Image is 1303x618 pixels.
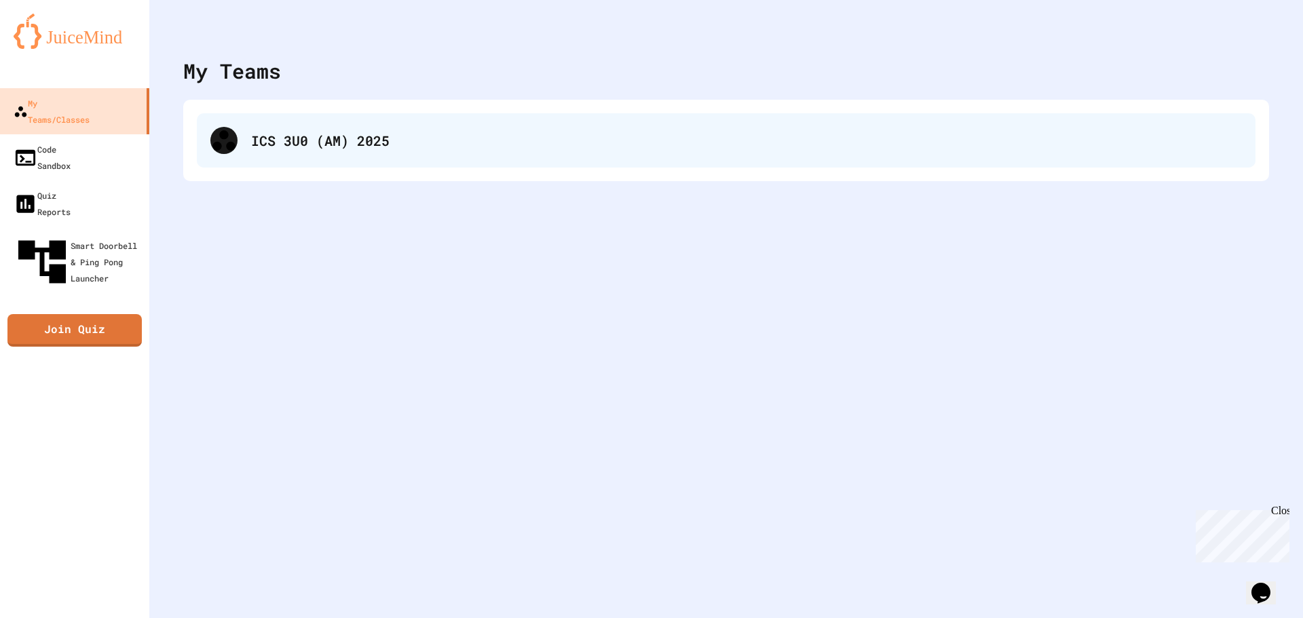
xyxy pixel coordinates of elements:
[14,187,71,220] div: Quiz Reports
[14,141,71,174] div: Code Sandbox
[1190,505,1289,562] iframe: chat widget
[5,5,94,86] div: Chat with us now!Close
[1246,564,1289,604] iframe: chat widget
[14,95,90,128] div: My Teams/Classes
[14,233,144,290] div: Smart Doorbell & Ping Pong Launcher
[14,14,136,49] img: logo-orange.svg
[197,113,1255,168] div: ICS 3U0 (AM) 2025
[7,314,142,347] a: Join Quiz
[251,130,1242,151] div: ICS 3U0 (AM) 2025
[183,56,281,86] div: My Teams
